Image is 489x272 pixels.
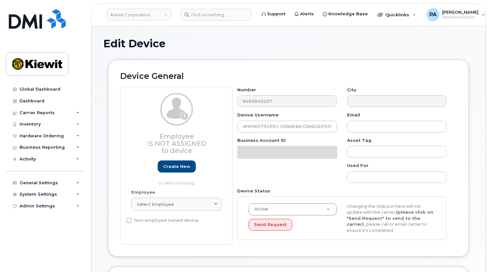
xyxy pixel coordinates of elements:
p: or select existing [131,180,222,186]
label: Asset Tag [347,137,371,144]
input: Non-employee owned device [126,218,132,223]
label: Device Status [237,188,270,194]
a: Select employee [131,198,222,211]
h3: Employee [131,133,222,154]
label: Used For [347,162,368,169]
span: Is not assigned [147,140,206,147]
label: Email [347,112,360,118]
div: Changing the Status in here will not update with the carrier, , please call or email carrier to e... [342,203,440,234]
label: Non-employee owned device [126,217,198,224]
span: Select employee [137,201,174,207]
h1: Edit Device [103,38,474,49]
label: City [347,87,356,93]
h2: Device General [120,72,457,81]
label: Device Username [237,112,279,118]
label: Number [237,87,256,93]
a: Active [249,204,337,215]
label: Employee [131,189,155,195]
a: Create new [158,160,196,173]
span: Active [251,206,268,212]
button: Send Request [249,219,292,231]
label: Business Account ID [237,137,286,144]
span: to device [161,147,192,155]
strong: (please click on "Send Request" to send to the carrier) [347,209,433,227]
